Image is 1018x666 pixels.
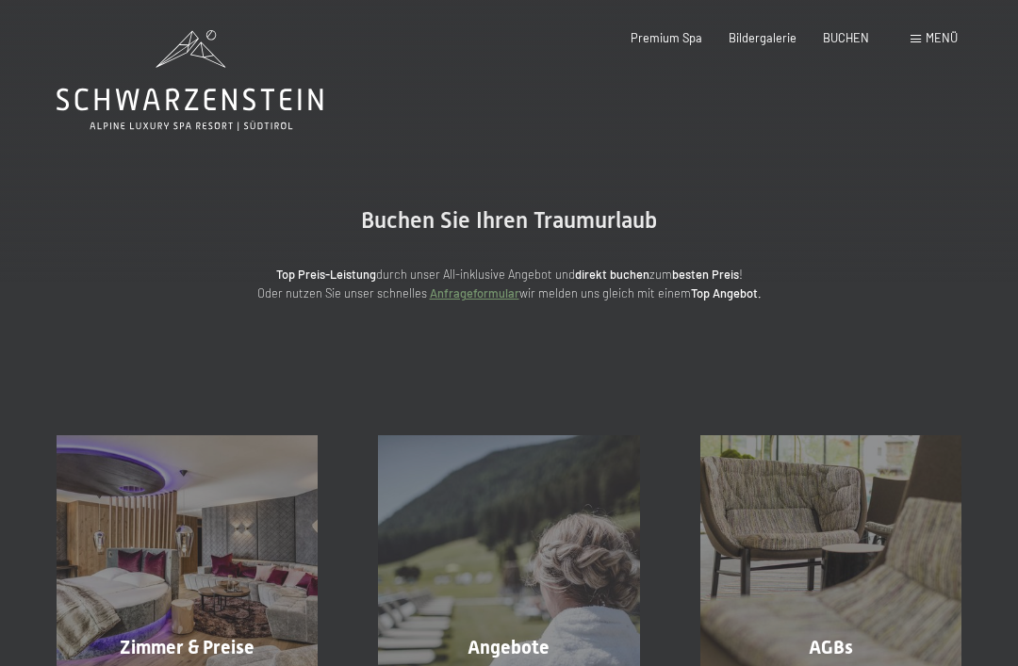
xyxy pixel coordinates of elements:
span: Buchen Sie Ihren Traumurlaub [361,207,657,234]
strong: direkt buchen [575,267,649,282]
strong: besten Preis [672,267,739,282]
span: Menü [926,30,958,45]
span: Angebote [468,636,550,658]
span: Zimmer & Preise [120,636,254,658]
span: AGBs [809,636,853,658]
a: Anfrageformular [430,285,519,301]
a: BUCHEN [823,30,869,45]
p: durch unser All-inklusive Angebot und zum ! Oder nutzen Sie unser schnelles wir melden uns gleich... [132,265,886,303]
a: Premium Spa [631,30,702,45]
strong: Top Preis-Leistung [276,267,376,282]
a: Bildergalerie [729,30,796,45]
strong: Top Angebot. [691,285,762,301]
